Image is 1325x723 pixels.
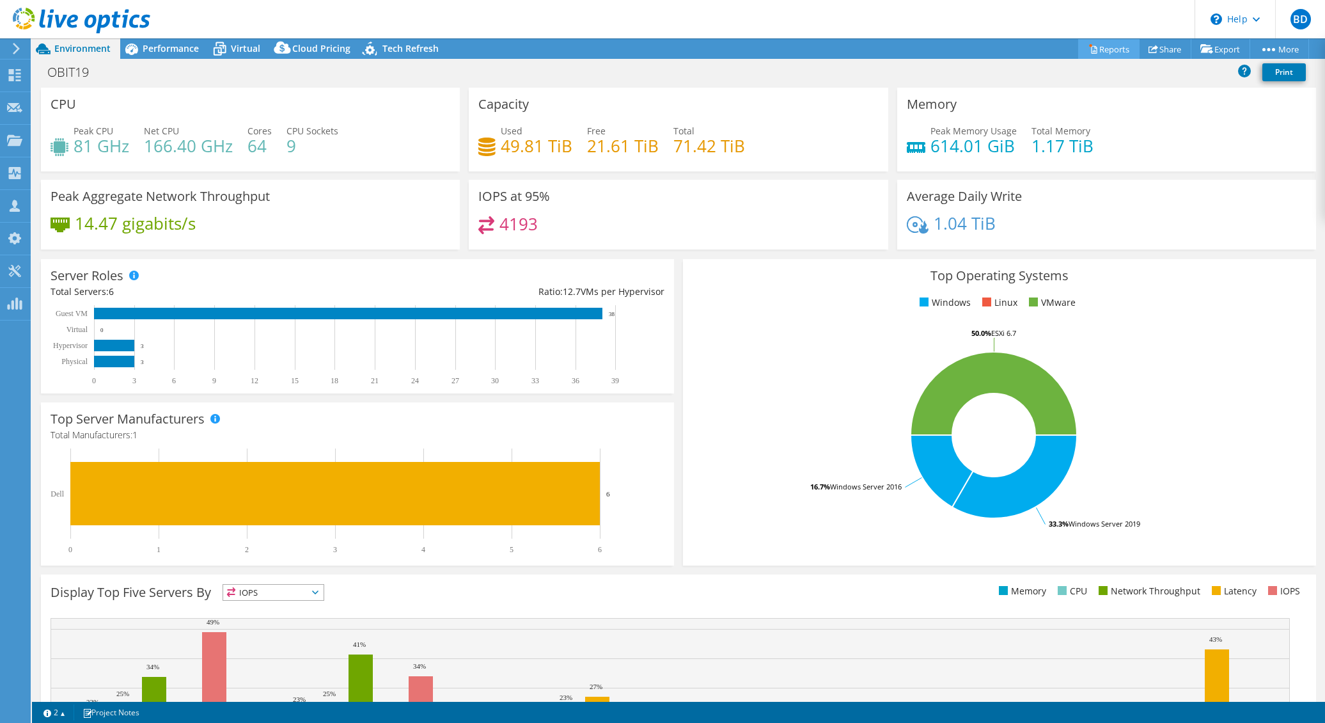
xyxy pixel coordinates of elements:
[331,376,338,385] text: 18
[1139,39,1191,59] a: Share
[1209,584,1257,598] li: Latency
[411,376,419,385] text: 24
[1191,39,1250,59] a: Export
[144,125,179,137] span: Net CPU
[251,376,258,385] text: 12
[830,482,902,491] tspan: Windows Server 2016
[606,490,610,498] text: 6
[35,704,74,720] a: 2
[42,65,109,79] h1: OBIT19
[323,690,336,697] text: 25%
[53,341,88,350] text: Hypervisor
[146,663,159,671] text: 34%
[371,376,379,385] text: 21
[810,482,830,491] tspan: 16.7%
[54,42,111,54] span: Environment
[1262,63,1306,81] a: Print
[673,139,745,153] h4: 71.42 TiB
[74,139,129,153] h4: 81 GHz
[75,216,196,230] h4: 14.47 gigabits/s
[245,545,249,554] text: 2
[286,139,338,153] h4: 9
[991,328,1016,338] tspan: ESXi 6.7
[930,139,1017,153] h4: 614.01 GiB
[231,42,260,54] span: Virtual
[572,376,579,385] text: 36
[971,328,991,338] tspan: 50.0%
[357,285,664,299] div: Ratio: VMs per Hypervisor
[291,376,299,385] text: 15
[1049,519,1069,528] tspan: 33.3%
[501,125,522,137] span: Used
[247,125,272,137] span: Cores
[141,343,144,349] text: 3
[132,376,136,385] text: 3
[478,189,550,203] h3: IOPS at 95%
[1211,13,1222,25] svg: \n
[51,285,357,299] div: Total Servers:
[996,584,1046,598] li: Memory
[609,311,615,317] text: 38
[413,662,426,670] text: 34%
[531,376,539,385] text: 33
[223,585,324,600] span: IOPS
[207,618,219,626] text: 49%
[132,429,137,441] span: 1
[510,545,514,554] text: 5
[421,545,425,554] text: 4
[916,296,971,310] li: Windows
[1078,39,1140,59] a: Reports
[1290,9,1311,29] span: BD
[61,357,88,366] text: Physical
[501,139,572,153] h4: 49.81 TiB
[74,704,148,720] a: Project Notes
[491,376,499,385] text: 30
[598,545,602,554] text: 6
[1069,519,1140,528] tspan: Windows Server 2019
[68,545,72,554] text: 0
[478,97,529,111] h3: Capacity
[1026,296,1076,310] li: VMware
[116,690,129,697] text: 25%
[1055,584,1087,598] li: CPU
[86,698,99,706] text: 22%
[333,545,337,554] text: 3
[1095,584,1200,598] li: Network Throughput
[286,125,338,137] span: CPU Sockets
[907,97,957,111] h3: Memory
[563,285,581,298] span: 12.7
[907,189,1022,203] h3: Average Daily Write
[51,97,76,111] h3: CPU
[1031,125,1090,137] span: Total Memory
[451,376,459,385] text: 27
[67,325,88,334] text: Virtual
[1265,584,1300,598] li: IOPS
[143,42,199,54] span: Performance
[56,309,88,318] text: Guest VM
[499,217,538,231] h4: 4193
[930,125,1017,137] span: Peak Memory Usage
[979,296,1017,310] li: Linux
[560,694,572,701] text: 23%
[100,327,104,333] text: 0
[109,285,114,298] span: 6
[212,376,216,385] text: 9
[157,545,161,554] text: 1
[673,125,694,137] span: Total
[590,683,602,690] text: 27%
[172,376,176,385] text: 6
[587,125,606,137] span: Free
[587,139,659,153] h4: 21.61 TiB
[51,428,664,442] h4: Total Manufacturers:
[51,189,270,203] h3: Peak Aggregate Network Throughput
[92,376,96,385] text: 0
[693,269,1306,283] h3: Top Operating Systems
[1250,39,1309,59] a: More
[934,216,996,230] h4: 1.04 TiB
[611,376,619,385] text: 39
[51,489,64,498] text: Dell
[353,640,366,648] text: 41%
[74,125,113,137] span: Peak CPU
[292,42,350,54] span: Cloud Pricing
[1031,139,1094,153] h4: 1.17 TiB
